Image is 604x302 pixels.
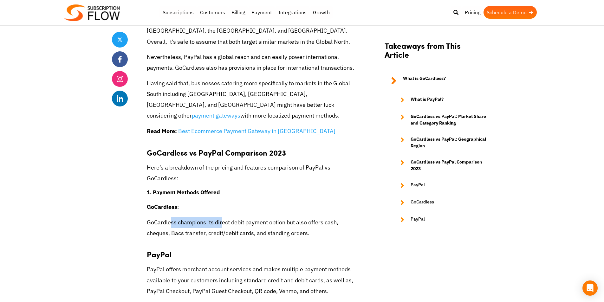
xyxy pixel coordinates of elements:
[394,159,486,172] a: GoCardless vs PayPal Comparison 2023
[159,6,197,19] a: Subscriptions
[411,159,486,172] strong: GoCardless vs PayPal Comparison 2023
[147,243,356,259] h3: PayPal
[394,113,486,126] a: GoCardless vs PayPal: Market Share and Category Ranking
[394,96,486,104] a: What is PayPal?
[192,112,240,119] a: payment gateways
[147,162,356,184] p: Here’s a breakdown of the pricing and features comparison of PayPal vs GoCardless:
[394,182,486,189] a: PayPal
[385,75,486,87] a: What is GoCardless?
[462,6,484,19] a: Pricing
[178,127,335,135] a: Best Ecommerce Payment Gateway in [GEOGRAPHIC_DATA]
[582,280,598,296] div: Open Intercom Messenger
[228,6,248,19] a: Billing
[147,189,220,196] strong: 1. Payment Methods Offered
[411,96,444,104] strong: What is PayPal?
[147,52,356,73] p: Nevertheless, PayPal has a global reach and can easily power international payments. GoCardless a...
[147,127,177,135] strong: Read More:
[310,6,333,19] a: Growth
[147,217,356,239] p: GoCardless champions its direct debit payment option but also offers cash, cheques, Bacs transfer...
[147,264,356,297] p: PayPal offers merchant account services and makes multiple payment methods available to your cust...
[394,216,486,223] a: PayPal
[147,78,356,121] p: Having said that, businesses catering more specifically to markets in the Global South including ...
[484,6,537,19] a: Schedule a Demo
[64,4,120,21] img: Subscriptionflow
[394,199,486,206] a: GoCardless
[147,4,356,47] p: PayPal has more customers in the [GEOGRAPHIC_DATA], [GEOGRAPHIC_DATA], and [GEOGRAPHIC_DATA]. GoC...
[147,147,286,158] strong: GoCardless vs PayPal Comparison 2023
[385,41,486,66] h2: Takeaways from This Article
[147,202,356,212] p: :
[248,6,275,19] a: Payment
[411,136,486,149] strong: GoCardless vs PayPal: Geographical Region
[275,6,310,19] a: Integrations
[403,75,446,87] strong: What is GoCardless?
[197,6,228,19] a: Customers
[411,113,486,126] strong: GoCardless vs PayPal: Market Share and Category Ranking
[394,136,486,149] a: GoCardless vs PayPal: Geographical Region
[147,203,177,210] strong: GoCardless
